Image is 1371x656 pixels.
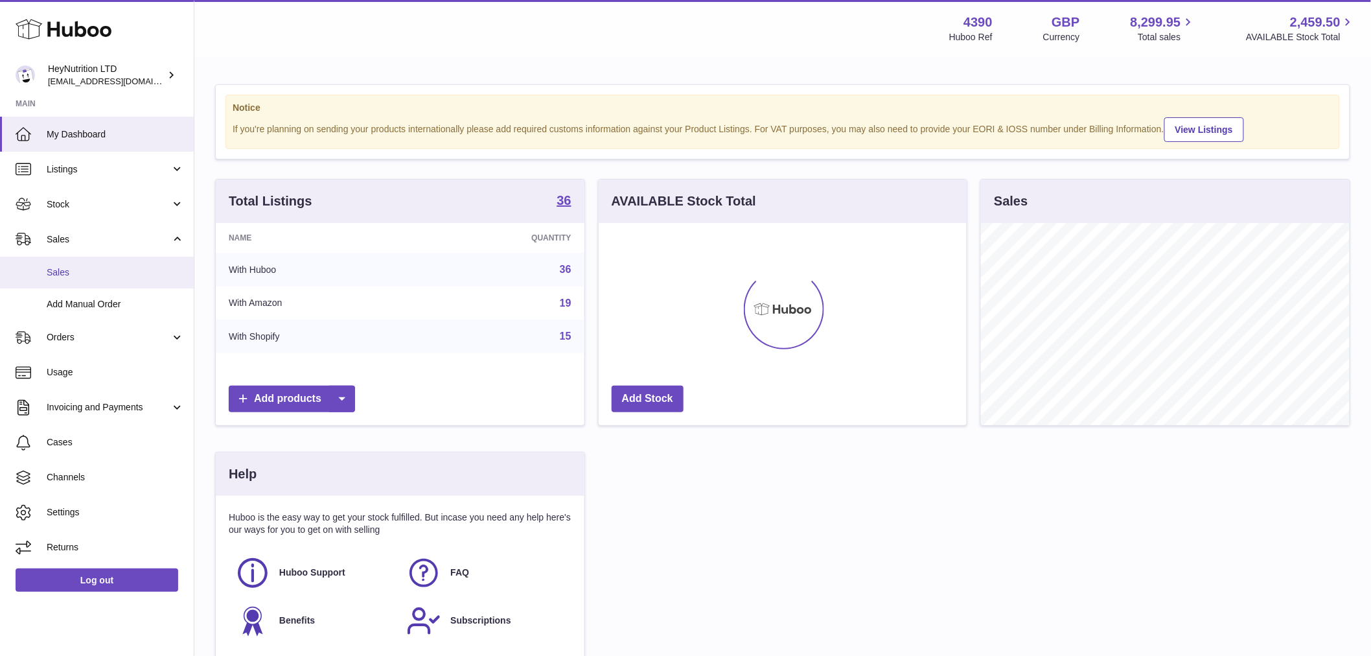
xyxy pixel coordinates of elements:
[1052,14,1079,31] strong: GBP
[47,331,170,344] span: Orders
[235,603,393,638] a: Benefits
[233,115,1333,142] div: If you're planning on sending your products internationally please add required customs informati...
[47,471,184,484] span: Channels
[229,193,312,210] h3: Total Listings
[406,603,564,638] a: Subscriptions
[235,556,393,591] a: Huboo Support
[560,298,571,309] a: 19
[1290,14,1341,31] span: 2,459.50
[47,506,184,519] span: Settings
[994,193,1028,210] h3: Sales
[560,331,571,342] a: 15
[1131,14,1181,31] span: 8,299.95
[229,465,257,483] h3: Help
[1246,14,1355,43] a: 2,459.50 AVAILABLE Stock Total
[48,63,165,88] div: HeyNutrition LTD
[612,193,756,210] h3: AVAILABLE Stock Total
[557,194,571,209] a: 36
[48,76,190,86] span: [EMAIL_ADDRESS][DOMAIN_NAME]
[47,298,184,310] span: Add Manual Order
[216,253,417,287] td: With Huboo
[216,223,417,253] th: Name
[279,567,345,579] span: Huboo Support
[47,541,184,554] span: Returns
[963,14,993,31] strong: 4390
[1138,31,1195,43] span: Total sales
[560,264,571,275] a: 36
[406,556,564,591] a: FAQ
[229,511,571,536] p: Huboo is the easy way to get your stock fulfilled. But incase you need any help here's our ways f...
[1043,31,1080,43] div: Currency
[47,401,170,414] span: Invoicing and Payments
[47,436,184,449] span: Cases
[1131,14,1196,43] a: 8,299.95 Total sales
[233,102,1333,114] strong: Notice
[417,223,584,253] th: Quantity
[16,568,178,592] a: Log out
[47,163,170,176] span: Listings
[1246,31,1355,43] span: AVAILABLE Stock Total
[47,198,170,211] span: Stock
[47,233,170,246] span: Sales
[229,386,355,412] a: Add products
[279,615,315,627] span: Benefits
[450,567,469,579] span: FAQ
[47,128,184,141] span: My Dashboard
[47,266,184,279] span: Sales
[1164,117,1244,142] a: View Listings
[47,366,184,379] span: Usage
[612,386,684,412] a: Add Stock
[216,287,417,320] td: With Amazon
[216,320,417,353] td: With Shopify
[557,194,571,207] strong: 36
[450,615,511,627] span: Subscriptions
[949,31,993,43] div: Huboo Ref
[16,65,35,85] img: info@heynutrition.com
